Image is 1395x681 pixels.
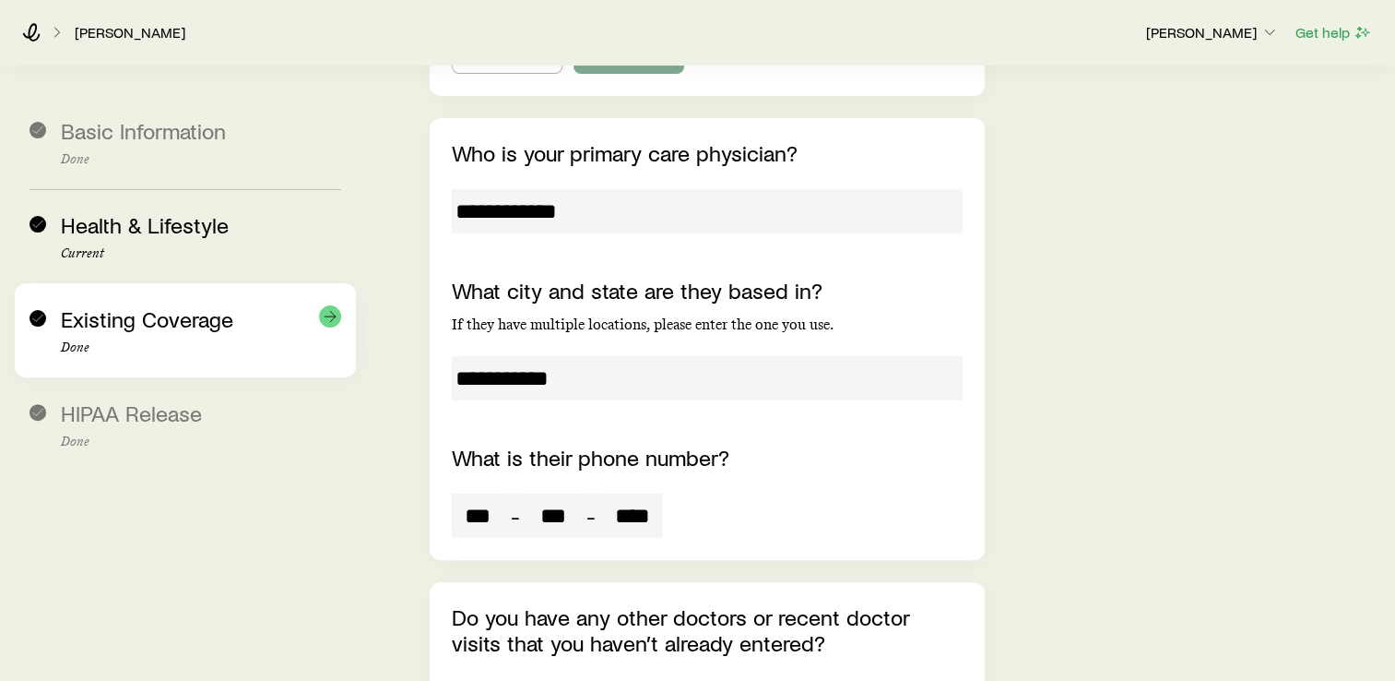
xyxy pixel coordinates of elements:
span: Basic Information [61,117,226,144]
label: Who is your primary care physician? [452,139,798,166]
span: - [586,503,596,529]
p: Current [61,246,341,261]
p: Do you have any other doctors or recent doctor visits that you haven’t already entered? [452,604,963,656]
p: Done [61,435,341,449]
label: What is their phone number? [452,444,729,471]
button: Get help [1295,22,1373,43]
a: [PERSON_NAME] [74,24,186,42]
p: [PERSON_NAME] [1146,23,1279,42]
label: What city and state are they based in? [452,277,822,304]
p: Done [61,152,341,167]
p: If they have multiple locations, please enter the one you use. [452,316,963,334]
span: Existing Coverage [61,305,233,332]
span: HIPAA Release [61,400,202,426]
span: Health & Lifestyle [61,211,229,238]
button: [PERSON_NAME] [1145,22,1280,44]
span: - [511,503,520,529]
p: Done [61,340,341,355]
